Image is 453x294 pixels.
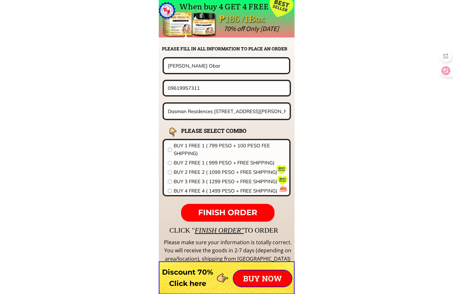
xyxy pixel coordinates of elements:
[219,11,283,26] div: ₱186 /1Box
[174,178,286,185] span: BUY 3 FREE 3 ( 1299 PESO + FREE SHIPPING)
[233,270,292,287] p: BUY NOW
[166,58,287,73] input: Your name
[162,45,294,52] h2: PLEASE FILL IN ALL INFORMATION TO PLACE AN ORDER
[198,208,257,217] span: FINISH ORDER
[195,226,244,234] span: FINISH ORDER"
[174,168,286,176] span: BUY 2 FREE 2 ( 1099 PESO + FREE SHIPPING)
[181,126,263,135] h2: PLEASE SELECT COMBO
[166,81,287,95] input: Phone number
[166,104,288,119] input: Address
[174,187,286,195] span: BUY 4 FREE 4 ( 1499 PESO + FREE SHIPPING)
[174,142,286,157] span: BUY 1 FREE 1 ( 799 PESO + 100 PESO FEE SHIPPING)
[163,238,292,263] div: Please make sure your information is totally correct. You will receive the goods in 2-7 days (dep...
[174,159,286,167] span: BUY 2 FREE 1 ( 999 PESO + FREE SHIPPING)
[159,267,217,289] h3: Discount 70% Click here
[224,23,423,34] div: 70% off Only [DATE]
